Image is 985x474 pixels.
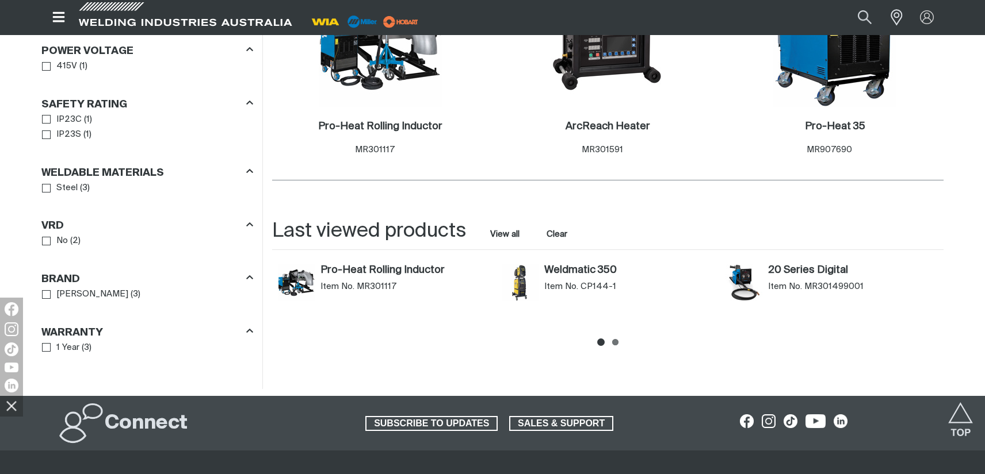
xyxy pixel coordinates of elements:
span: MR301499001 [804,281,864,292]
span: CP144-1 [581,281,616,292]
h2: Last viewed products [272,218,466,244]
ul: Weldable Materials [42,180,253,196]
div: Weldable Materials [41,164,253,180]
img: Weldmatic 350 [502,264,539,301]
a: Steel [42,180,78,196]
h3: VRD [41,219,64,233]
a: No [42,233,68,249]
span: Item No. [544,281,578,292]
span: Item No. [320,281,354,292]
ul: Brand [42,287,253,302]
span: ( 3 ) [131,288,140,301]
h3: Warranty [41,326,103,340]
span: [PERSON_NAME] [56,288,128,301]
a: 415V [42,59,77,74]
span: Item No. [768,281,802,292]
span: Steel [56,182,78,195]
div: Warranty [41,324,253,340]
h2: Connect [105,411,188,436]
span: MR907690 [807,145,852,154]
h2: Pro-Heat Rolling Inductor [318,121,442,132]
a: 1 Year [42,340,79,356]
h3: Weldable Materials [41,167,164,180]
span: MR301117 [355,145,395,154]
h2: Pro-Heat 35 [805,121,865,132]
a: 20 Series Digital [768,264,938,277]
img: 20 Series Digital [726,264,762,301]
span: ( 3 ) [82,341,91,354]
a: Pro-Heat Rolling Inductor [318,120,442,133]
span: IP23C [56,113,82,126]
a: miller [380,17,422,26]
div: Power Voltage [41,43,253,59]
span: ( 1 ) [79,60,87,73]
div: VRD [41,218,253,233]
a: SUBSCRIBE TO UPDATES [365,416,498,431]
a: [PERSON_NAME] [42,287,128,302]
span: 415V [56,60,77,73]
button: Clear all last viewed products [544,226,570,242]
input: Product name or item number... [831,5,884,30]
h3: Brand [41,273,80,286]
button: Search products [845,5,884,30]
img: YouTube [5,363,18,372]
span: 1 Year [56,341,79,354]
a: IP23S [42,127,81,142]
div: Safety Rating [41,96,253,111]
a: Pro-Heat 35 [805,120,865,133]
img: Instagram [5,322,18,336]
h3: Power Voltage [41,45,133,58]
span: SALES & SUPPORT [510,416,612,431]
a: ArcReach Heater [566,120,650,133]
a: View all last viewed products [490,229,520,240]
a: Pro-Heat Rolling Inductor [320,264,490,277]
h2: ArcReach Heater [566,121,650,132]
article: Pro-Heat Rolling Inductor (MR301117) [272,261,496,315]
span: MR301117 [357,281,396,292]
img: Facebook [5,302,18,316]
span: ( 2 ) [70,234,81,248]
span: ( 1 ) [84,113,92,126]
span: IP23S [56,128,81,141]
ul: VRD [42,233,253,249]
a: Weldmatic 350 [544,264,714,277]
img: miller [380,13,422,30]
ul: Warranty [42,340,253,356]
img: TikTok [5,342,18,356]
div: Brand [41,271,253,286]
span: SUBSCRIBE TO UPDATES [366,416,497,431]
article: 20 Series Digital (MR301499001) [720,261,944,315]
article: Weldmatic 350 (CP144-1) [496,261,720,315]
button: Scroll to top [948,402,973,428]
span: No [56,234,68,248]
h3: Safety Rating [41,98,127,111]
img: hide socials [2,396,21,415]
ul: Power Voltage [42,59,253,74]
ul: Safety Rating [42,112,253,142]
span: MR301591 [582,145,623,154]
a: IP23C [42,112,82,128]
span: ( 1 ) [83,128,91,141]
img: Pro-Heat Rolling Inductor [278,264,315,301]
a: SALES & SUPPORT [509,416,613,431]
span: ( 3 ) [80,182,90,195]
img: LinkedIn [5,379,18,392]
